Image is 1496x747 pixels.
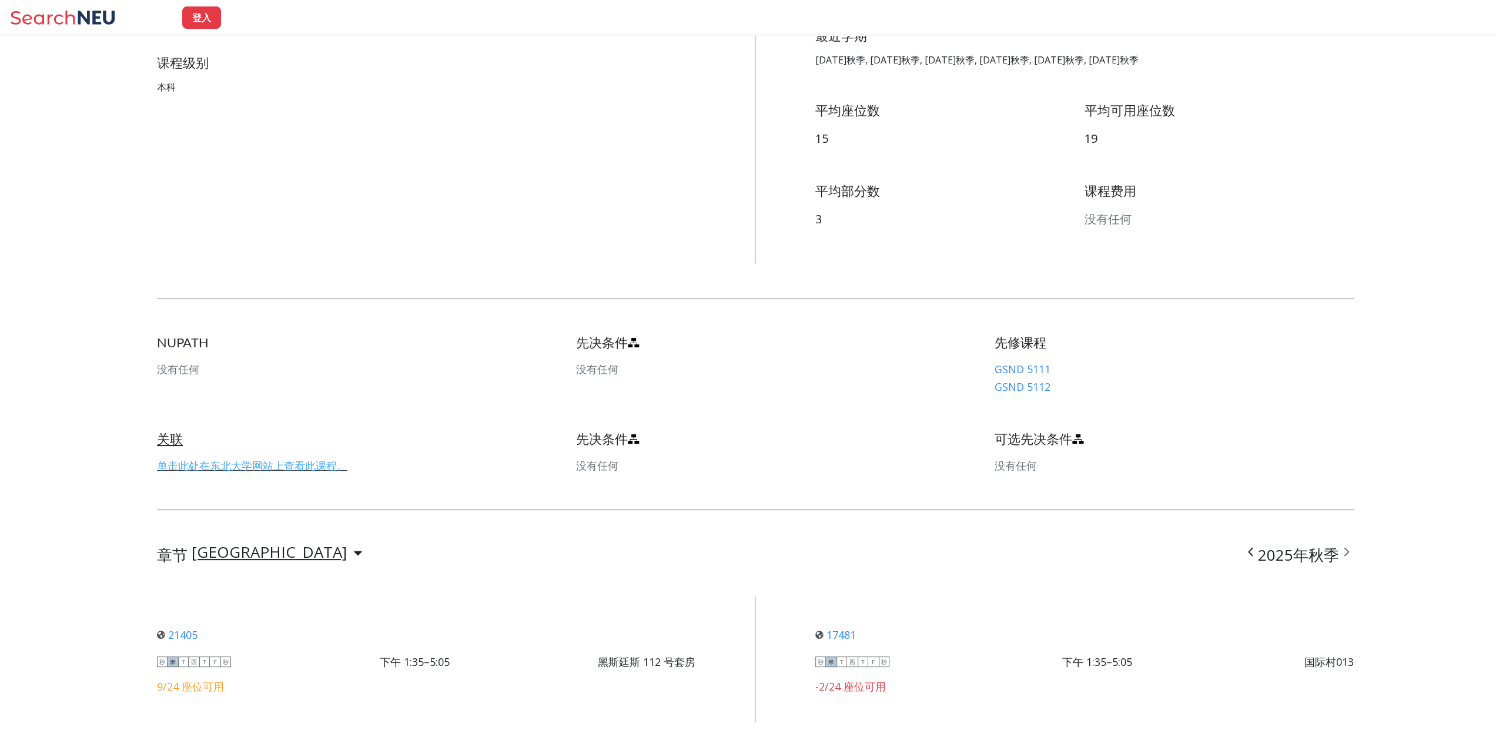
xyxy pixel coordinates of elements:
font: 西 [191,658,197,665]
font: 秒 [159,658,165,665]
font: 秒 [818,658,824,665]
font: 9/24 座位可用 [157,679,224,694]
font: 黑斯廷斯 112 号套房 [598,655,695,669]
button: 登入 [182,6,221,29]
font: T [861,658,865,665]
font: NUPATH [157,334,209,350]
font: 课程级别 [157,55,209,71]
a: 单击此处在东北大学网站上查看此课程。 [157,458,347,473]
font: T [840,658,844,665]
font: 秒 [881,658,887,665]
font: 最近学期 [815,28,867,43]
font: 下午 1:35–5:05 [1062,655,1132,669]
font: F [213,658,217,665]
font: 下午 1:35–5:05 [380,655,450,669]
font: 本科 [157,81,176,93]
font: T [203,658,206,665]
font: 没有任何 [576,362,618,376]
font: F [872,658,875,665]
font: 平均可用座位数 [1085,102,1175,118]
font: 没有任何 [1085,211,1132,227]
font: 平均座位数 [815,102,880,118]
font: 章节 [157,544,188,565]
font: 国际村013 [1304,655,1354,669]
a: 21405 [157,628,198,642]
font: [DATE]秋季, [DATE]秋季, [DATE]秋季, [DATE]秋季, [DATE]秋季, [DATE]秋季 [815,53,1139,66]
font: 2025年秋季 [1258,544,1339,565]
font: 登入 [192,12,211,23]
font: 米 [170,658,176,665]
font: 秒 [223,658,229,665]
font: 没有任何 [157,362,199,376]
a: GSND 5112 [995,380,1050,394]
a: 17481 [815,628,856,642]
font: 先决条件 [576,431,628,447]
font: 先修课程 [995,334,1046,350]
font: 21405 [168,628,198,642]
font: 15 [815,130,828,146]
font: 19 [1085,130,1097,146]
font: 米 [828,658,834,665]
font: T [182,658,185,665]
font: 先决条件 [576,334,628,350]
font: 可选先决条件 [995,431,1072,447]
font: [GEOGRAPHIC_DATA] [192,541,347,562]
font: 西 [849,658,855,665]
font: 没有任何 [576,458,618,473]
font: 关联 [157,431,183,447]
font: 平均部分数 [815,183,880,199]
a: GSND 5111 [995,362,1050,376]
font: 3 [815,211,822,227]
font: 课程费用 [1085,183,1136,199]
font: 没有任何 [995,458,1037,473]
font: -2/24 座位可用 [815,679,886,694]
font: 17481 [826,628,856,642]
